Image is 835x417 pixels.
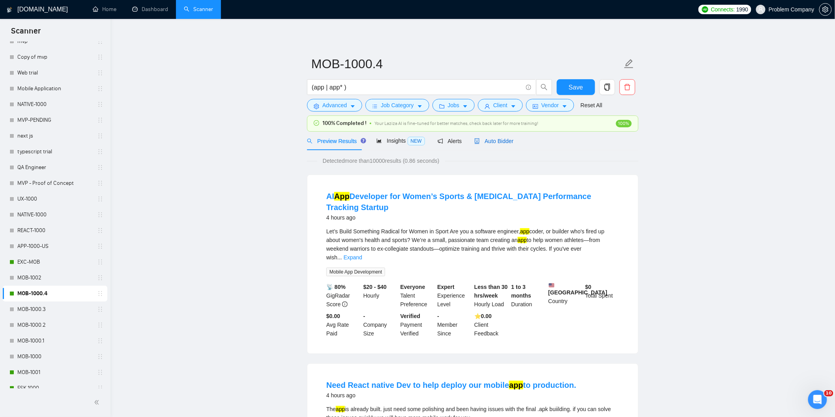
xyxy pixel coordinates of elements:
span: 10 [824,390,833,397]
span: Job Category [381,101,414,110]
a: next js [17,128,92,144]
button: delete [620,79,635,95]
mark: app [518,237,527,243]
span: idcard [533,103,538,109]
a: setting [819,6,832,13]
span: holder [97,70,103,76]
b: 1 to 3 months [511,284,532,299]
div: Company Size [362,312,399,338]
div: Total Spent [584,283,621,309]
div: Hourly [362,283,399,309]
span: bars [372,103,378,109]
b: Everyone [401,284,425,290]
span: 1990 [736,5,748,14]
a: UX-1000 [17,191,92,207]
span: holder [97,227,103,234]
span: holder [97,101,103,108]
b: ⭐️ 0.00 [474,313,492,319]
span: holder [97,259,103,265]
span: folder [439,103,445,109]
span: delete [620,84,635,91]
div: Duration [510,283,547,309]
b: Verified [401,313,421,319]
div: GigRadar Score [325,283,362,309]
span: caret-down [511,103,516,109]
a: typescript trial [17,144,92,160]
span: Your Laziza AI is fine-tuned for better matches, check back later for more training! [374,121,538,126]
b: - [437,313,439,319]
a: FSK-1000 [17,380,92,396]
span: holder [97,149,103,155]
span: Insights [376,138,425,144]
span: caret-down [462,103,468,109]
mark: app [520,228,529,235]
span: Jobs [448,101,460,110]
a: QA Engineer [17,160,92,175]
span: holder [97,338,103,344]
a: REACT-1000 [17,223,92,238]
button: Save [557,79,595,95]
span: user [758,7,764,12]
span: Vendor [541,101,559,110]
button: folderJobscaret-down [432,99,475,112]
span: holder [97,196,103,202]
span: holder [97,164,103,171]
span: copy [600,84,615,91]
a: Expand [344,254,362,261]
span: Detected more than 10000 results (0.86 seconds) [317,156,445,165]
mark: App [334,192,350,201]
span: holder [97,117,103,123]
iframe: Intercom live chat [808,390,827,409]
button: barsJob Categorycaret-down [365,99,429,112]
span: holder [97,243,103,249]
button: setting [819,3,832,16]
a: searchScanner [184,6,213,13]
a: Web trial [17,65,92,81]
a: MVP-PENDING [17,112,92,128]
a: NATIVE-1000 [17,97,92,112]
b: [GEOGRAPHIC_DATA] [549,283,608,296]
span: holder [97,290,103,297]
a: MOB-1000.4 [17,286,92,302]
span: search [307,138,313,144]
span: Connects: [711,5,735,14]
span: Alerts [438,138,462,144]
span: holder [97,322,103,328]
span: caret-down [562,103,567,109]
b: 📡 80% [326,284,346,290]
span: holder [97,54,103,60]
button: search [536,79,552,95]
mark: app [336,406,345,412]
span: setting [820,6,831,13]
div: Hourly Load [473,283,510,309]
a: dashboardDashboard [132,6,168,13]
span: holder [97,275,103,281]
mark: app [509,381,523,389]
a: NATIVE-1000 [17,207,92,223]
input: Scanner name... [311,54,622,74]
span: user [485,103,490,109]
a: MOB-1002 [17,270,92,286]
div: Talent Preference [399,283,436,309]
a: MOB-1000.1 [17,333,92,349]
div: Country [547,283,584,309]
button: settingAdvancedcaret-down [307,99,362,112]
div: Let’s Build Something Radical for Women in Sport Are you a software engineer, coder, or builder w... [326,227,619,262]
span: Save [569,82,583,92]
a: AIAppDeveloper for Women’s Sports & [MEDICAL_DATA] Performance Tracking Startup [326,192,592,212]
span: caret-down [350,103,356,109]
div: Tooltip anchor [360,137,367,144]
span: 100% Completed ! [322,119,367,128]
span: setting [314,103,319,109]
a: homeHome [93,6,116,13]
span: edit [624,59,634,69]
b: Expert [437,284,455,290]
span: info-circle [342,302,348,307]
span: robot [474,138,480,144]
span: Preview Results [307,138,364,144]
span: holder [97,180,103,186]
button: idcardVendorcaret-down [526,99,574,112]
b: - [363,313,365,319]
span: double-left [94,398,102,406]
span: holder [97,369,103,376]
